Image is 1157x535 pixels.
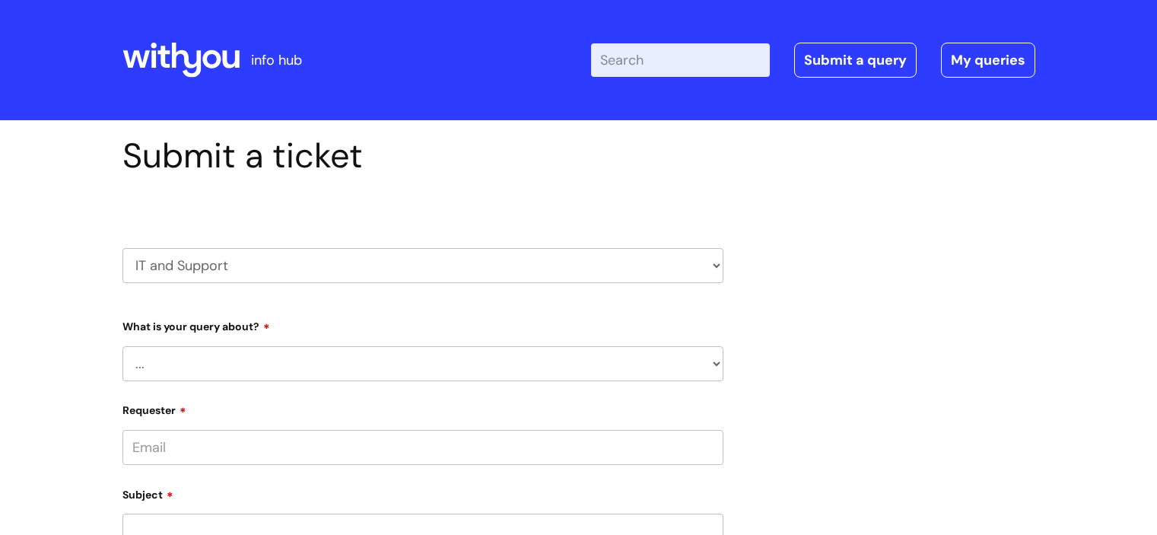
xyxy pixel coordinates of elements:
[591,43,770,77] input: Search
[122,430,723,465] input: Email
[941,43,1035,78] a: My queries
[122,399,723,417] label: Requester
[122,315,723,333] label: What is your query about?
[251,48,302,72] p: info hub
[794,43,917,78] a: Submit a query
[122,135,723,177] h1: Submit a ticket
[122,483,723,502] label: Subject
